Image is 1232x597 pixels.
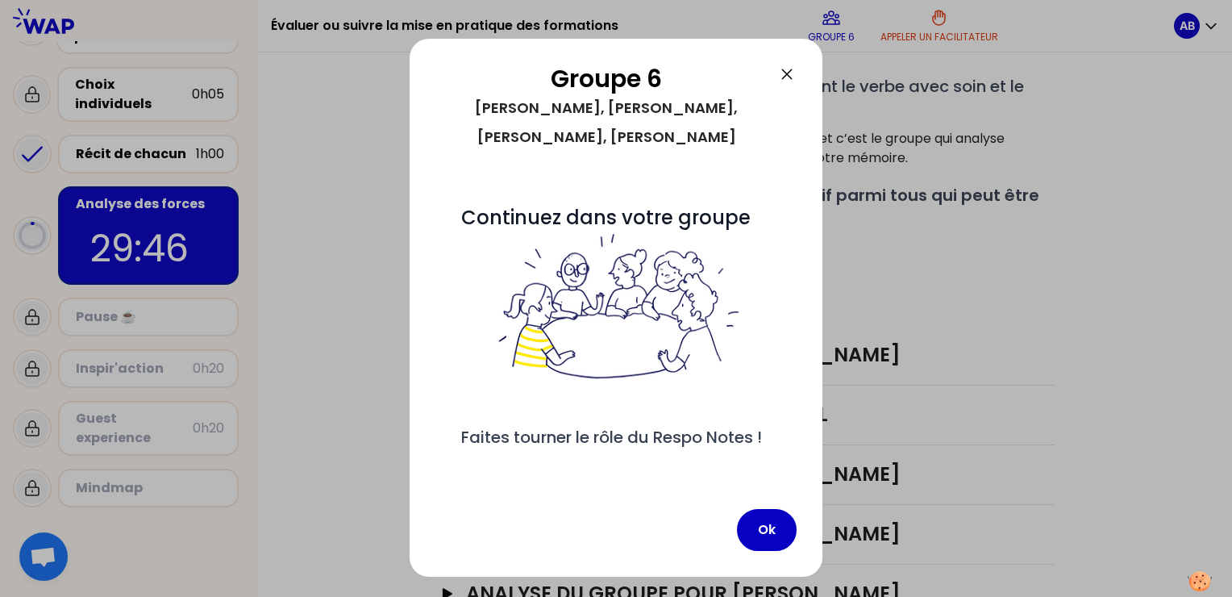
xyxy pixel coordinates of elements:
span: Faites tourner le rôle du Respo Notes ! [461,426,762,449]
div: [PERSON_NAME], [PERSON_NAME], [PERSON_NAME], [PERSON_NAME] [435,94,777,152]
span: Continuez dans votre groupe [461,204,771,384]
button: Ok [737,509,797,551]
h2: Groupe 6 [435,65,777,94]
img: filesOfInstructions%2Fbienvenue%20dans%20votre%20groupe%20-%20petit.png [489,231,743,384]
